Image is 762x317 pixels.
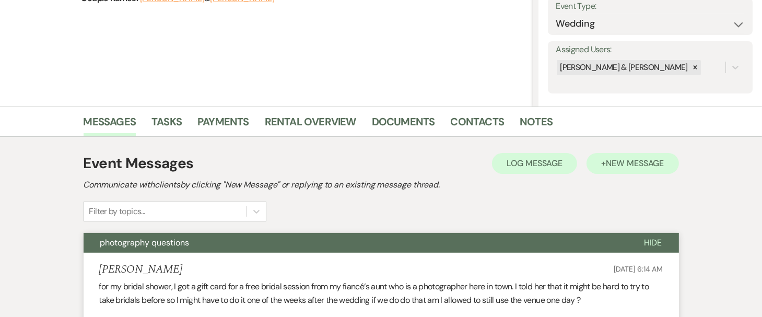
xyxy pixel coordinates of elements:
[627,233,679,253] button: Hide
[197,113,249,136] a: Payments
[100,237,190,248] span: photography questions
[520,113,553,136] a: Notes
[84,233,627,253] button: photography questions
[587,153,678,174] button: +New Message
[507,158,562,169] span: Log Message
[84,152,194,174] h1: Event Messages
[99,280,663,307] p: for my bridal shower, I got a gift card for a free bridal session from my fiancé‘s aunt who is a ...
[151,113,182,136] a: Tasks
[451,113,505,136] a: Contacts
[614,264,663,274] span: [DATE] 6:14 AM
[84,113,136,136] a: Messages
[557,60,689,75] div: [PERSON_NAME] & [PERSON_NAME]
[492,153,577,174] button: Log Message
[606,158,664,169] span: New Message
[84,179,679,191] h2: Communicate with clients by clicking "New Message" or replying to an existing message thread.
[644,237,662,248] span: Hide
[265,113,356,136] a: Rental Overview
[372,113,435,136] a: Documents
[99,263,182,276] h5: [PERSON_NAME]
[556,42,745,57] label: Assigned Users:
[89,205,145,218] div: Filter by topics...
